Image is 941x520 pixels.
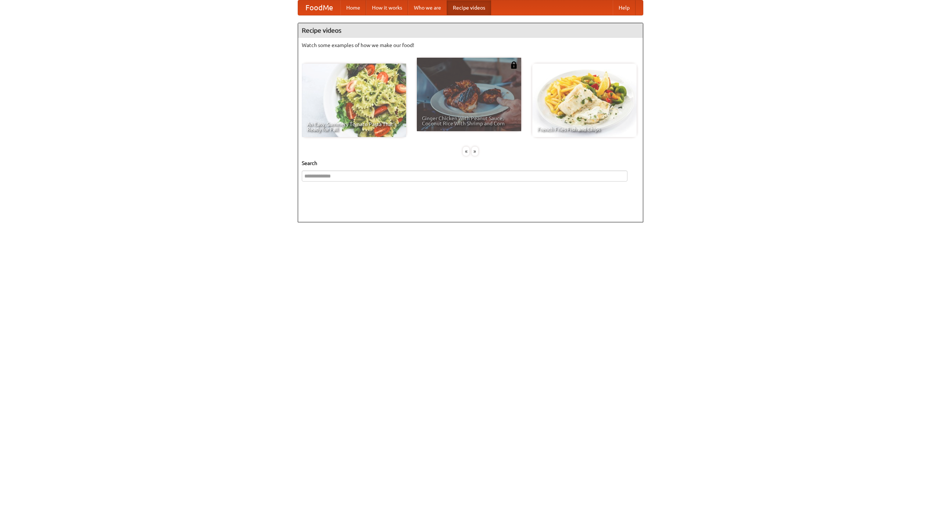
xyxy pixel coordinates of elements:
[447,0,491,15] a: Recipe videos
[340,0,366,15] a: Home
[302,64,406,137] a: An Easy, Summery Tomato Pasta That's Ready for Fall
[537,127,631,132] span: French Fries Fish and Chips
[366,0,408,15] a: How it works
[510,61,518,69] img: 483408.png
[298,0,340,15] a: FoodMe
[613,0,636,15] a: Help
[302,159,639,167] h5: Search
[408,0,447,15] a: Who we are
[463,147,469,156] div: «
[307,122,401,132] span: An Easy, Summery Tomato Pasta That's Ready for Fall
[302,42,639,49] p: Watch some examples of how we make our food!
[298,23,643,38] h4: Recipe videos
[532,64,637,137] a: French Fries Fish and Chips
[472,147,478,156] div: »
